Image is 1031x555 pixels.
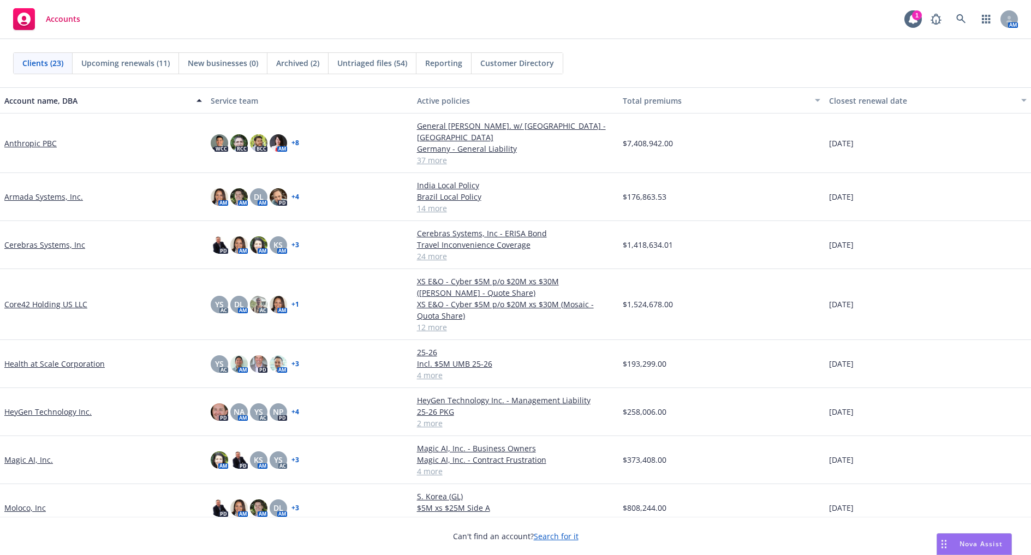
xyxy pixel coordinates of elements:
[211,188,228,206] img: photo
[417,228,615,239] a: Cerebras Systems, Inc - ERISA Bond
[291,140,299,146] a: + 8
[937,533,1012,555] button: Nova Assist
[291,409,299,415] a: + 4
[4,138,57,149] a: Anthropic PBC
[417,321,615,333] a: 12 more
[417,154,615,166] a: 37 more
[273,239,283,250] span: KS
[829,191,854,202] span: [DATE]
[417,417,615,429] a: 2 more
[337,57,407,69] span: Untriaged files (54)
[937,534,951,554] div: Drag to move
[417,502,615,514] a: $5M xs $25M Side A
[829,239,854,250] span: [DATE]
[4,454,53,466] a: Magic AI, Inc.
[960,539,1003,548] span: Nova Assist
[623,454,666,466] span: $373,408.00
[250,236,267,254] img: photo
[623,502,666,514] span: $808,244.00
[234,299,244,310] span: DL
[291,457,299,463] a: + 3
[250,355,267,373] img: photo
[276,57,319,69] span: Archived (2)
[417,443,615,454] a: Magic AI, Inc. - Business Owners
[215,358,224,369] span: YS
[22,57,63,69] span: Clients (23)
[270,134,287,152] img: photo
[211,403,228,421] img: photo
[4,406,92,417] a: HeyGen Technology Inc.
[829,454,854,466] span: [DATE]
[618,87,825,114] button: Total premiums
[4,502,46,514] a: Moloco, Inc
[417,276,615,299] a: XS E&O - Cyber $5M p/o $20M xs $30M ([PERSON_NAME] - Quote Share)
[975,8,997,30] a: Switch app
[274,454,283,466] span: YS
[925,8,947,30] a: Report a Bug
[829,406,854,417] span: [DATE]
[250,499,267,517] img: photo
[211,95,408,106] div: Service team
[417,369,615,381] a: 4 more
[230,236,248,254] img: photo
[417,466,615,477] a: 4 more
[417,491,615,502] a: S. Korea (GL)
[912,10,922,20] div: 1
[829,138,854,149] span: [DATE]
[829,358,854,369] span: [DATE]
[9,4,85,34] a: Accounts
[206,87,413,114] button: Service team
[413,87,619,114] button: Active policies
[230,499,248,517] img: photo
[230,451,248,469] img: photo
[829,95,1015,106] div: Closest renewal date
[4,358,105,369] a: Health at Scale Corporation
[623,299,673,310] span: $1,524,678.00
[46,15,80,23] span: Accounts
[417,454,615,466] a: Magic AI, Inc. - Contract Frustration
[230,134,248,152] img: photo
[291,301,299,308] a: + 1
[829,502,854,514] span: [DATE]
[270,188,287,206] img: photo
[417,202,615,214] a: 14 more
[273,502,283,514] span: DL
[453,530,579,542] span: Can't find an account?
[81,57,170,69] span: Upcoming renewals (11)
[417,239,615,250] a: Travel Inconvenience Coverage
[211,236,228,254] img: photo
[230,355,248,373] img: photo
[234,406,245,417] span: NA
[4,95,190,106] div: Account name, DBA
[254,454,263,466] span: KS
[623,239,673,250] span: $1,418,634.01
[623,95,808,106] div: Total premiums
[4,299,87,310] a: Core42 Holding US LLC
[215,299,224,310] span: YS
[250,296,267,313] img: photo
[623,358,666,369] span: $193,299.00
[230,188,248,206] img: photo
[291,242,299,248] a: + 3
[417,143,615,154] a: Germany - General Liability
[250,134,267,152] img: photo
[273,406,284,417] span: NP
[211,499,228,517] img: photo
[417,299,615,321] a: XS E&O - Cyber $5M p/o $20M xs $30M (Mosaic - Quota Share)
[425,57,462,69] span: Reporting
[534,531,579,541] a: Search for it
[417,180,615,191] a: India Local Policy
[417,358,615,369] a: Incl. $5M UMB 25-26
[211,451,228,469] img: photo
[950,8,972,30] a: Search
[417,395,615,406] a: HeyGen Technology Inc. - Management Liability
[480,57,554,69] span: Customer Directory
[4,239,85,250] a: Cerebras Systems, Inc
